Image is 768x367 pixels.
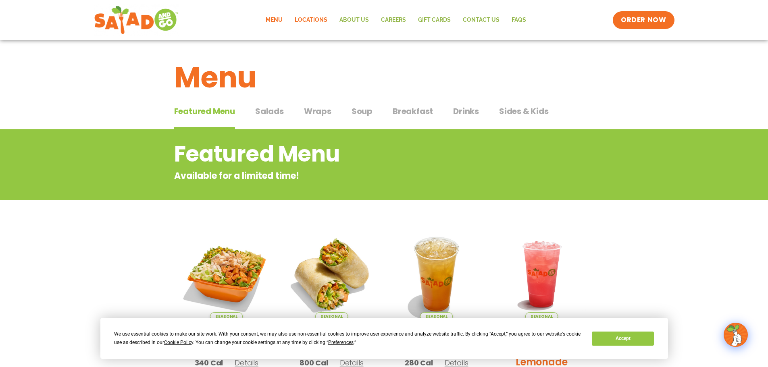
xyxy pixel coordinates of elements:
span: Seasonal [210,312,243,321]
img: Product photo for Southwest Harvest Salad [180,228,273,321]
span: Cookie Policy [164,340,193,345]
span: Featured Menu [174,105,235,117]
a: FAQs [506,11,532,29]
span: Wraps [304,105,331,117]
span: Seasonal [315,312,348,321]
a: About Us [333,11,375,29]
nav: Menu [260,11,532,29]
span: Seasonal [420,312,453,321]
span: Soup [352,105,373,117]
div: We use essential cookies to make our site work. With your consent, we may also use non-essential ... [114,330,582,347]
a: Menu [260,11,289,29]
span: Sides & Kids [499,105,549,117]
img: Product photo for Blackberry Bramble Lemonade [495,228,588,321]
a: Locations [289,11,333,29]
img: Product photo for Apple Cider Lemonade [390,228,483,321]
h1: Menu [174,56,594,99]
img: Product photo for Southwest Harvest Wrap [285,228,378,321]
p: Available for a limited time! [174,169,529,182]
span: Salads [255,105,284,117]
span: Seasonal [525,312,558,321]
img: new-SAG-logo-768×292 [94,4,179,36]
div: Tabbed content [174,102,594,130]
span: ORDER NOW [621,15,666,25]
div: Cookie Consent Prompt [100,318,668,359]
img: wpChatIcon [724,323,747,346]
h2: Featured Menu [174,138,529,170]
button: Accept [592,332,654,346]
a: GIFT CARDS [412,11,457,29]
a: Careers [375,11,412,29]
a: ORDER NOW [613,11,674,29]
span: Preferences [328,340,354,345]
span: Drinks [453,105,479,117]
a: Contact Us [457,11,506,29]
span: Breakfast [393,105,433,117]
